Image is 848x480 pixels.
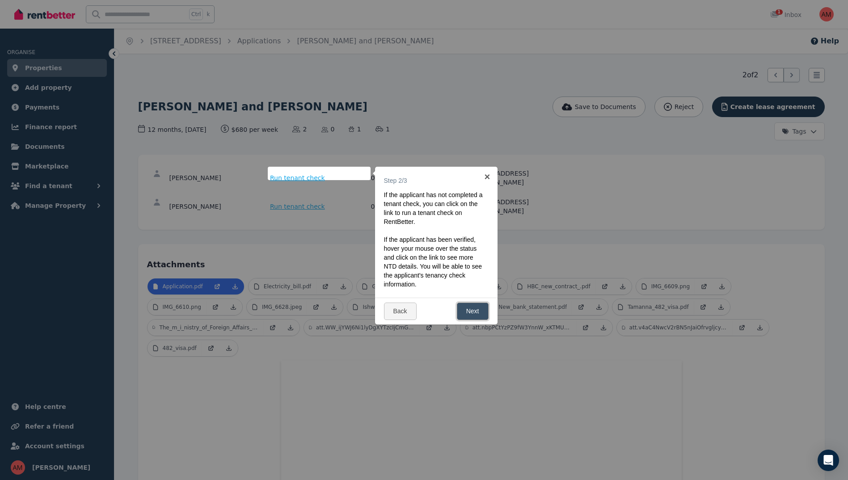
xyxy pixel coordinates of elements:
p: If the applicant has been verified, hover your mouse over the status and click on the link to see... [384,235,483,289]
div: Open Intercom Messenger [818,450,839,471]
a: Back [384,303,417,320]
a: × [477,167,498,187]
span: Run tenant check [270,173,325,182]
a: Next [457,303,489,320]
p: If the applicant has not completed a tenant check, you can click on the link to run a tenant chec... [384,190,483,226]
